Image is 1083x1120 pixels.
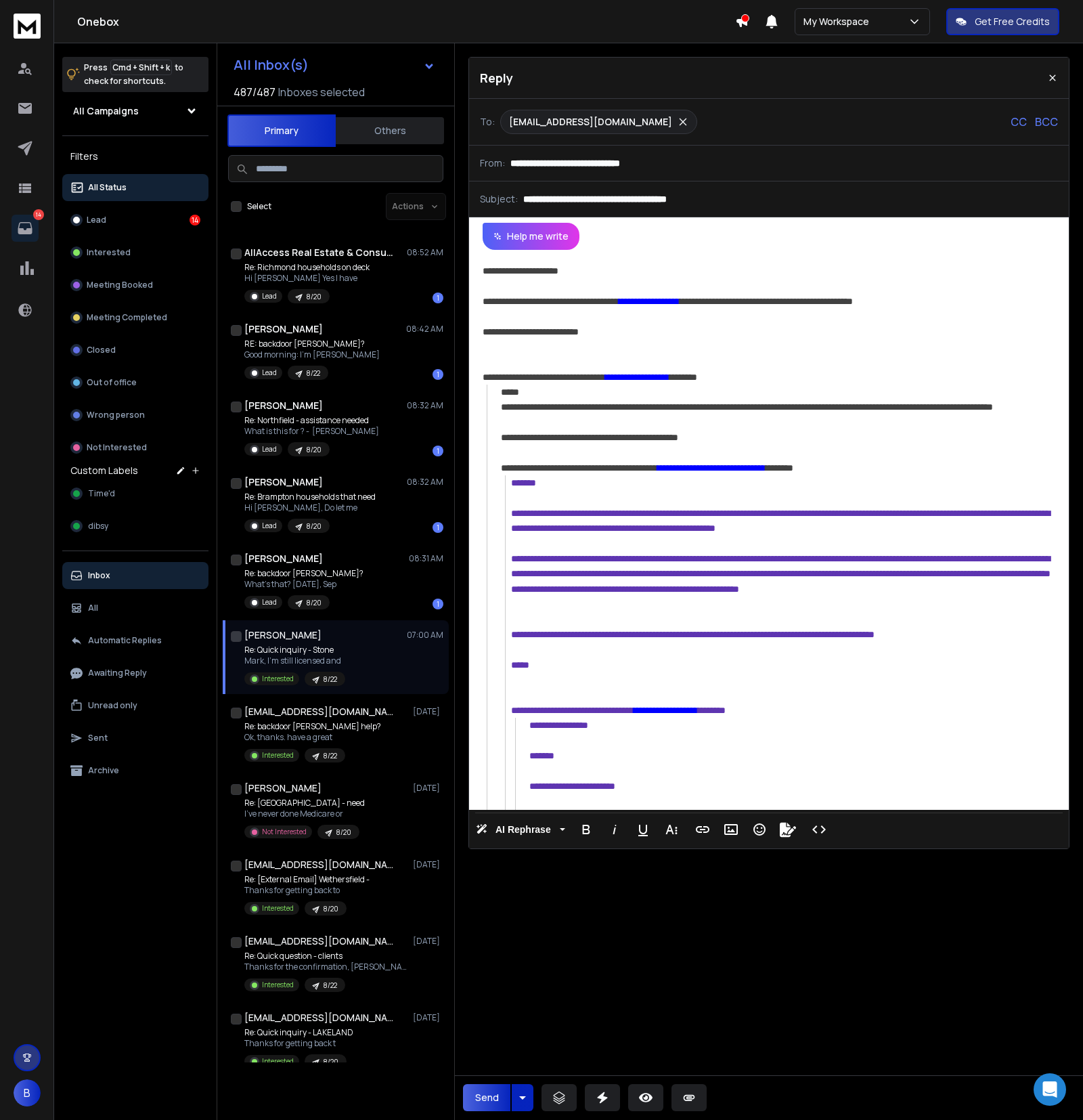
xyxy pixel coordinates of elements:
[62,562,208,589] button: Inbox
[573,816,599,843] button: Bold (⌘B)
[244,399,323,412] h1: [PERSON_NAME]
[88,570,110,581] p: Inbox
[62,480,208,507] button: Time'd
[244,322,323,336] h1: [PERSON_NAME]
[407,477,443,488] p: 08:32 AM
[244,339,380,349] p: RE: backdoor [PERSON_NAME]?
[806,816,832,843] button: Code View
[73,104,139,118] h1: All Campaigns
[262,674,294,684] p: Interested
[244,568,363,579] p: Re: backdoor [PERSON_NAME]?
[307,521,322,532] p: 8/20
[244,951,407,962] p: Re: Quick question - clients
[690,816,715,843] button: Insert Link (⌘K)
[409,553,443,564] p: 08:31 AM
[87,215,106,225] p: Lead
[62,595,208,622] button: All
[413,783,443,794] p: [DATE]
[307,292,322,302] p: 8/20
[244,934,393,948] h1: [EMAIL_ADDRESS][DOMAIN_NAME]
[244,579,363,590] p: What’s that? [DATE], Sep
[87,312,167,323] p: Meeting Completed
[87,377,137,388] p: Out of office
[975,15,1050,28] p: Get Free Credits
[87,247,131,258] p: Interested
[480,156,505,170] p: From:
[244,655,345,666] p: Mark, I'm still licensed and
[87,410,145,421] p: Wrong person
[480,115,495,129] p: To:
[244,262,370,273] p: Re: Richmond households on deck
[14,1079,41,1106] button: B
[413,936,443,947] p: [DATE]
[62,513,208,540] button: dibsy
[88,765,119,776] p: Archive
[62,272,208,299] button: Meeting Booked
[88,488,115,499] span: Time'd
[70,464,138,477] h3: Custom Labels
[480,192,518,206] p: Subject:
[244,1011,393,1025] h1: [EMAIL_ADDRESS][DOMAIN_NAME]
[244,426,379,437] p: What is this for ? - [PERSON_NAME]
[433,293,443,303] div: 1
[12,215,39,242] a: 14
[262,368,277,378] p: Lead
[244,273,370,284] p: Hi [PERSON_NAME] Yes I have
[88,700,137,711] p: Unread only
[62,239,208,266] button: Interested
[244,246,393,259] h1: AllAccess Real Estate & Consulting
[262,750,294,760] p: Interested
[480,68,513,87] p: Reply
[324,674,337,685] p: 8/22
[33,209,44,220] p: 14
[433,446,443,456] div: 1
[433,522,443,533] div: 1
[244,781,322,795] h1: [PERSON_NAME]
[84,61,183,88] p: Press to check for shortcuts.
[244,349,380,360] p: Good morning: I'm [PERSON_NAME]
[244,962,407,972] p: Thanks for the confirmation, [PERSON_NAME]. The
[1034,1073,1066,1106] div: Open Intercom Messenger
[602,816,627,843] button: Italic (⌘I)
[227,114,336,147] button: Primary
[262,980,294,990] p: Interested
[1011,114,1027,130] p: CC
[413,1012,443,1023] p: [DATE]
[62,337,208,364] button: Closed
[262,291,277,301] p: Lead
[413,706,443,717] p: [DATE]
[62,402,208,429] button: Wrong person
[244,858,393,871] h1: [EMAIL_ADDRESS][DOMAIN_NAME]
[413,859,443,870] p: [DATE]
[62,304,208,331] button: Meeting Completed
[234,58,309,72] h1: All Inbox(s)
[62,434,208,461] button: Not Interested
[747,816,772,843] button: Emoticons
[14,14,41,39] img: logo
[407,630,443,641] p: 07:00 AM
[803,15,875,28] p: My Workspace
[244,732,381,743] p: Ok, thanks. have a great
[336,116,444,146] button: Others
[324,1057,338,1067] p: 8/20
[62,660,208,687] button: Awaiting Reply
[307,598,322,608] p: 8/20
[87,280,153,290] p: Meeting Booked
[718,816,744,843] button: Insert Image (⌘P)
[244,798,365,809] p: Re: [GEOGRAPHIC_DATA] - need
[62,369,208,396] button: Out of office
[262,597,277,607] p: Lead
[62,147,208,166] h3: Filters
[62,757,208,784] button: Archive
[406,324,443,335] p: 08:42 AM
[244,492,376,502] p: Re: Brampton households that need
[244,874,370,885] p: Re: [External Email] Wethersfield -
[262,444,277,454] p: Lead
[433,369,443,380] div: 1
[1035,114,1058,130] p: BCC
[244,645,345,655] p: Re: Quick inquiry - Stone
[659,816,684,843] button: More Text
[407,247,443,258] p: 08:52 AM
[88,635,162,646] p: Automatic Replies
